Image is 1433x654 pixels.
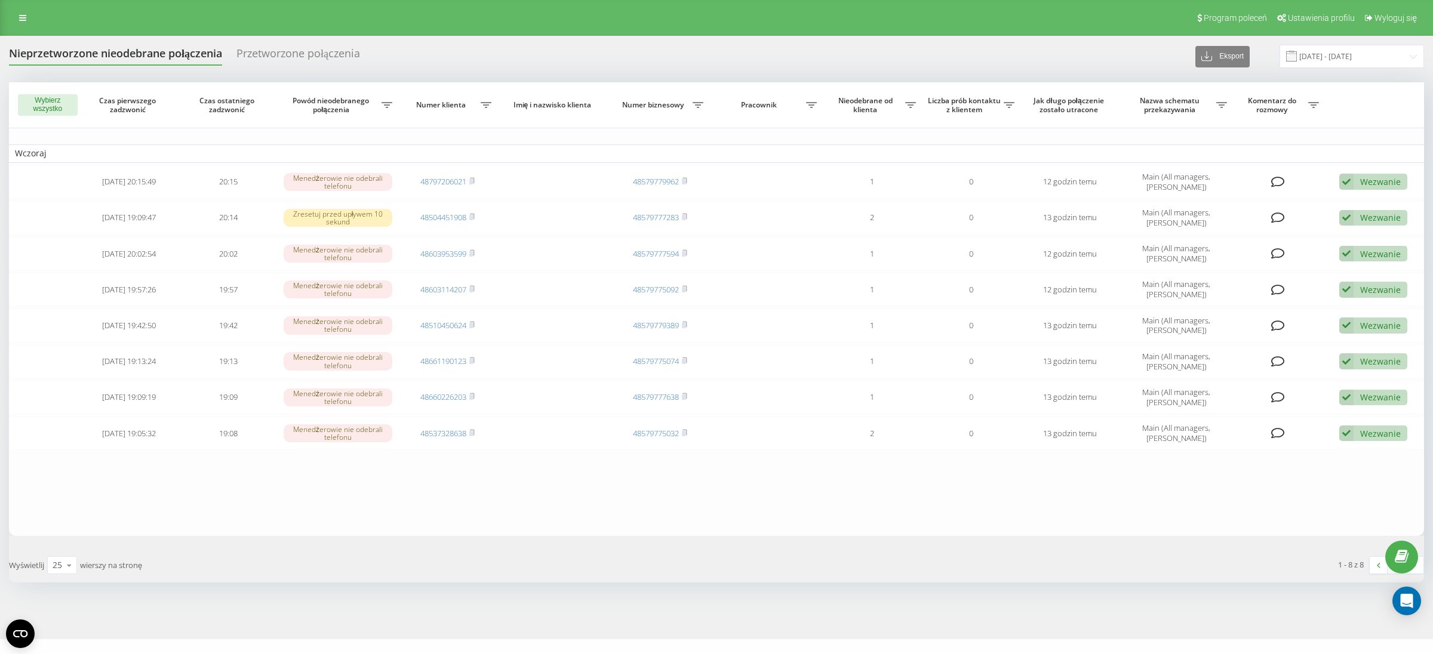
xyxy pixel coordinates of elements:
[179,309,278,342] td: 19:42
[80,165,179,199] td: [DATE] 20:15:49
[179,237,278,270] td: 20:02
[922,237,1021,270] td: 0
[420,356,466,366] a: 48661190123
[1120,273,1233,306] td: Main (All managers, [PERSON_NAME])
[90,96,168,115] span: Czas pierwszego zadzwonić
[1360,428,1401,439] div: Wezwanie
[1360,391,1401,403] div: Wezwanie
[1360,248,1401,260] div: Wezwanie
[922,309,1021,342] td: 0
[179,381,278,414] td: 19:09
[53,559,62,571] div: 25
[1195,46,1250,67] button: Eksport
[179,345,278,378] td: 19:13
[1120,237,1233,270] td: Main (All managers, [PERSON_NAME])
[823,165,922,199] td: 1
[284,352,392,370] div: Menedżerowie nie odebrali telefonu
[1126,96,1216,115] span: Nazwa schematu przekazywania
[1288,13,1355,23] span: Ustawienia profilu
[922,165,1021,199] td: 0
[1360,284,1401,295] div: Wezwanie
[18,94,78,116] button: Wybierz wszystko
[633,320,679,331] a: 48579779389
[823,381,922,414] td: 1
[1120,417,1233,450] td: Main (All managers, [PERSON_NAME])
[9,47,222,66] div: Nieprzetworzone nieodebrane połączenia
[922,345,1021,378] td: 0
[80,273,179,306] td: [DATE] 19:57:26
[1120,165,1233,199] td: Main (All managers, [PERSON_NAME])
[633,284,679,295] a: 48579775092
[1374,13,1417,23] span: Wyloguj się
[1020,273,1120,306] td: 12 godzin temu
[1338,559,1364,570] div: 1 - 8 z 8
[1120,201,1233,235] td: Main (All managers, [PERSON_NAME])
[823,309,922,342] td: 1
[922,417,1021,450] td: 0
[823,417,922,450] td: 2
[928,96,1004,115] span: Liczba prób kontaktu z klientem
[633,356,679,366] a: 48579775074
[1031,96,1109,115] span: Jak długo połączenie zostało utracone
[922,381,1021,414] td: 0
[1020,237,1120,270] td: 12 godzin temu
[1120,309,1233,342] td: Main (All managers, [PERSON_NAME])
[1360,176,1401,187] div: Wezwanie
[1239,96,1308,115] span: Komentarz do rozmowy
[80,237,179,270] td: [DATE] 20:02:54
[284,96,381,115] span: Powód nieodebranego połączenia
[420,320,466,331] a: 48510450624
[420,248,466,259] a: 48603953599
[80,417,179,450] td: [DATE] 19:05:32
[1204,13,1267,23] span: Program poleceń
[236,47,360,66] div: Przetworzone połączenia
[616,100,693,110] span: Numer biznesowy
[179,273,278,306] td: 19:57
[284,173,392,191] div: Menedżerowie nie odebrali telefonu
[284,424,392,442] div: Menedżerowie nie odebrali telefonu
[1020,345,1120,378] td: 13 godzin temu
[80,201,179,235] td: [DATE] 19:09:47
[284,316,392,334] div: Menedżerowie nie odebrali telefonu
[284,388,392,406] div: Menedżerowie nie odebrali telefonu
[633,428,679,439] a: 48579775032
[80,560,142,570] span: wierszy na stronę
[1020,309,1120,342] td: 13 godzin temu
[179,201,278,235] td: 20:14
[80,381,179,414] td: [DATE] 19:09:19
[823,273,922,306] td: 1
[284,280,392,298] div: Menedżerowie nie odebrali telefonu
[715,100,806,110] span: Pracownik
[420,391,466,402] a: 48660226203
[420,176,466,187] a: 48797206021
[1360,320,1401,331] div: Wezwanie
[1020,381,1120,414] td: 13 godzin temu
[1360,356,1401,367] div: Wezwanie
[9,144,1424,162] td: Wczoraj
[1360,212,1401,223] div: Wezwanie
[1120,381,1233,414] td: Main (All managers, [PERSON_NAME])
[1120,345,1233,378] td: Main (All managers, [PERSON_NAME])
[1020,201,1120,235] td: 13 godzin temu
[284,245,392,263] div: Menedżerowie nie odebrali telefonu
[420,428,466,439] a: 48537328638
[420,284,466,295] a: 48603114207
[80,309,179,342] td: [DATE] 19:42:50
[1020,165,1120,199] td: 12 godzin temu
[9,560,44,570] span: Wyświetlij
[420,212,466,223] a: 48504451908
[284,209,392,227] div: Zresetuj przed upływem 10 sekund
[189,96,267,115] span: Czas ostatniego zadzwonić
[823,237,922,270] td: 1
[633,248,679,259] a: 48579777594
[922,273,1021,306] td: 0
[823,345,922,378] td: 1
[823,201,922,235] td: 2
[922,201,1021,235] td: 0
[179,417,278,450] td: 19:08
[633,212,679,223] a: 48579777283
[633,391,679,402] a: 48579777638
[1392,587,1421,615] div: Open Intercom Messenger
[6,619,35,648] button: Open CMP widget
[633,176,679,187] a: 48579779962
